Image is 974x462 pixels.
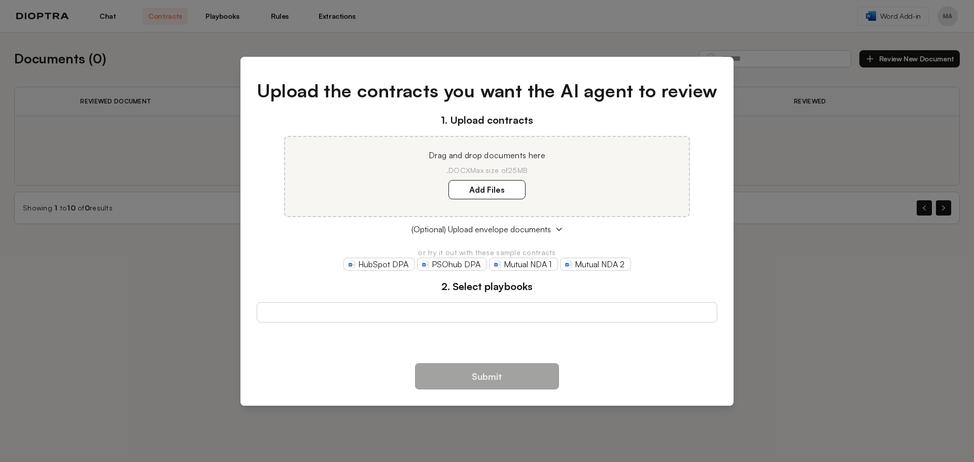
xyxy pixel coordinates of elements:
[257,247,718,258] p: or try it out with these sample contracts
[257,113,718,128] h3: 1. Upload contracts
[489,258,558,271] a: Mutual NDA 1
[257,279,718,294] h3: 2. Select playbooks
[257,77,718,104] h1: Upload the contracts you want the AI agent to review
[257,223,718,235] button: (Optional) Upload envelope documents
[415,363,559,389] button: Submit
[297,149,677,161] p: Drag and drop documents here
[343,258,415,271] a: HubSpot DPA
[411,223,551,235] span: (Optional) Upload envelope documents
[297,165,677,175] p: .DOCX Max size of 25MB
[448,180,526,199] label: Add Files
[560,258,631,271] a: Mutual NDA 2
[417,258,487,271] a: PSOhub DPA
